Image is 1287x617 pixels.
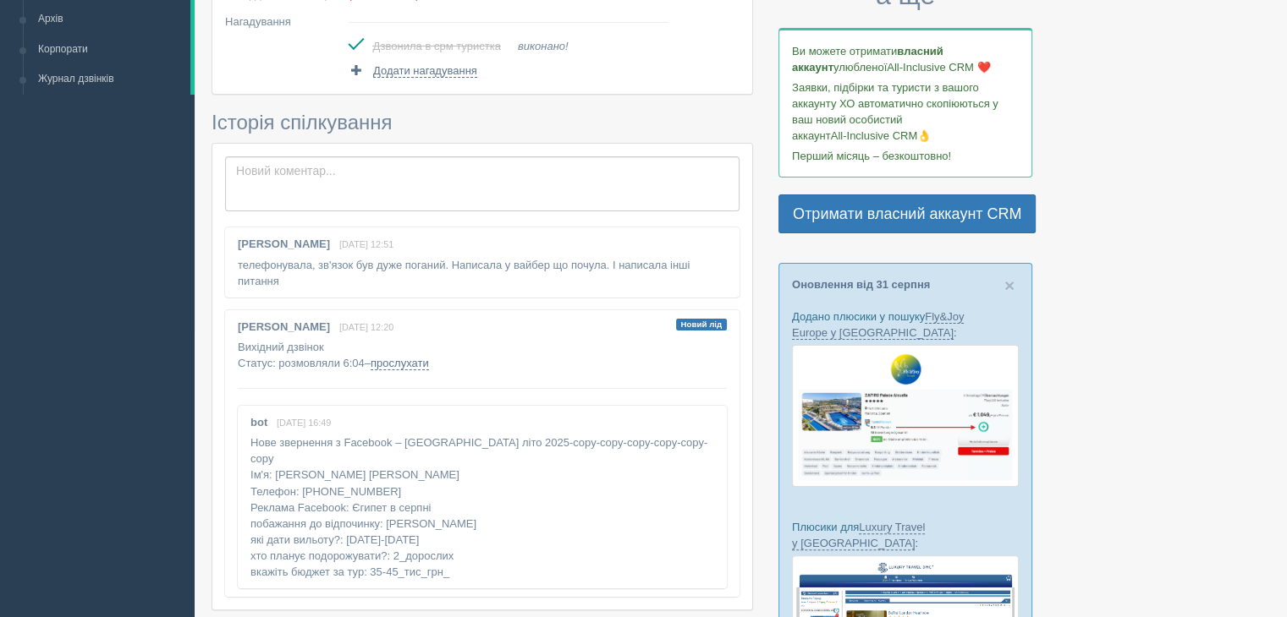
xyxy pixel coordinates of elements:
span: All-Inclusive CRM👌 [831,129,932,142]
b: bot [250,416,267,429]
a: Отримати власний аккаунт CRM [778,194,1036,233]
span: [DATE] 12:20 [339,322,393,332]
a: Оновлення від 31 серпня [792,278,930,291]
p: Ви можете отримати улюбленої [792,43,1019,75]
h3: Історія спілкування [212,112,753,134]
a: Додати нагадування [349,63,476,79]
button: Close [1004,276,1015,294]
span: [DATE] 12:51 [339,239,393,249]
div: телефонувала, зв'язок був дуже поганий. Написала у вайбер що почула. І написала інші питання [225,227,740,297]
b: власний аккаунт [792,45,943,74]
td: виконано! [518,35,577,58]
a: Fly&Joy Europe у [GEOGRAPHIC_DATA] [792,310,964,340]
div: Нове звернення з Facebook – [GEOGRAPHIC_DATA] літо 2025-copy-copy-copy-copy-copy-copy Ім'я: [PERS... [238,406,727,588]
p: Перший місяць – безкоштовно! [792,148,1019,164]
span: [DATE] 16:49 [277,418,331,428]
p: Додано плюсики у пошуку : [792,308,1019,341]
td: Нагадування [225,5,342,32]
span: × [1004,276,1015,295]
p: Заявки, підбірки та туристи з вашого аккаунту ХО автоматично скопіюються у ваш новий особистий ак... [792,79,1019,144]
a: Архів [30,4,190,35]
a: прослухати [371,357,429,370]
td: Дзвонила в срм туристка [372,35,517,58]
img: fly-joy-de-proposal-crm-for-travel-agency.png [792,345,1019,487]
a: Журнал дзвінків [30,64,190,95]
span: All-Inclusive CRM ❤️ [887,61,990,74]
a: Luxury Travel у [GEOGRAPHIC_DATA] [792,521,925,550]
b: [PERSON_NAME] [238,238,330,250]
span: Новий лід [676,319,727,331]
div: Вихідний дзвінок Статус: розмовляли 6:04 [225,310,740,597]
b: [PERSON_NAME] [238,320,330,333]
span: – [365,357,429,370]
p: Плюсики для : [792,519,1019,551]
a: Корпорати [30,35,190,65]
span: Додати нагадування [373,64,477,78]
